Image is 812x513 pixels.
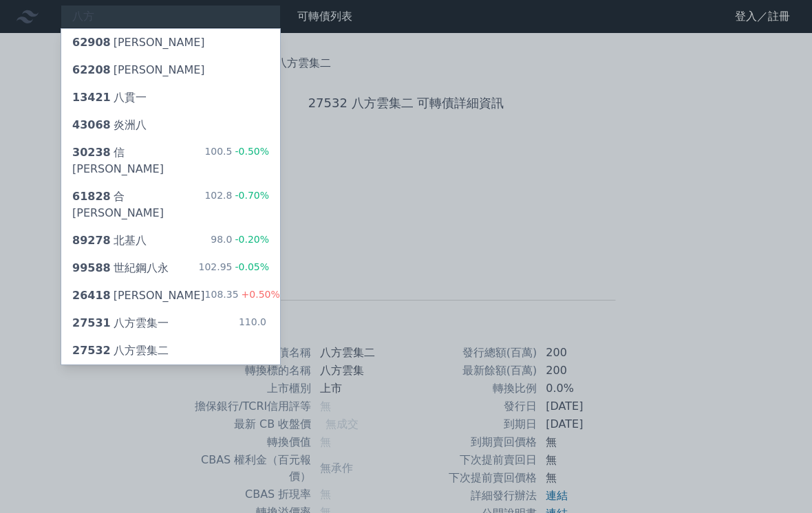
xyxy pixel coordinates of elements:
span: 99588 [72,261,111,274]
span: -0.50% [232,146,269,157]
span: 27531 [72,316,111,329]
span: -0.20% [232,234,269,245]
div: 合[PERSON_NAME] [72,188,204,221]
div: 炎洲八 [72,117,147,133]
div: 102.8 [204,188,269,221]
div: [PERSON_NAME] [72,287,205,304]
a: 27532八方雲集二 [61,337,280,364]
div: [PERSON_NAME] [72,34,205,51]
a: 62908[PERSON_NAME] [61,29,280,56]
a: 30238信[PERSON_NAME] 100.5-0.50% [61,139,280,183]
span: 30238 [72,146,111,159]
a: 61828合[PERSON_NAME] 102.8-0.70% [61,183,280,227]
span: -0.05% [232,261,269,272]
div: 八方雲集二 [72,342,169,359]
a: 27531八方雲集一 110.0 [61,309,280,337]
div: 110.0 [239,315,269,331]
span: -0.70% [232,190,269,201]
div: 八貫一 [72,89,147,106]
span: 26418 [72,289,111,302]
a: 26418[PERSON_NAME] 108.35+0.50% [61,282,280,309]
span: 61828 [72,190,111,203]
div: 八方雲集一 [72,315,169,331]
a: 89278北基八 98.0-0.20% [61,227,280,254]
span: 62908 [72,36,111,49]
div: [PERSON_NAME] [72,62,205,78]
span: 13421 [72,91,111,104]
span: 89278 [72,234,111,247]
div: 北基八 [72,232,147,249]
span: 43068 [72,118,111,131]
div: 世紀鋼八永 [72,260,169,276]
a: 13421八貫一 [61,84,280,111]
div: 100.5 [204,144,269,177]
div: 102.95 [198,260,269,276]
span: 27532 [72,344,111,357]
div: 信[PERSON_NAME] [72,144,204,177]
a: 62208[PERSON_NAME] [61,56,280,84]
span: +0.50% [239,289,280,300]
div: 98.0 [211,232,269,249]
span: 62208 [72,63,111,76]
a: 99588世紀鋼八永 102.95-0.05% [61,254,280,282]
a: 43068炎洲八 [61,111,280,139]
div: 108.35 [205,287,280,304]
